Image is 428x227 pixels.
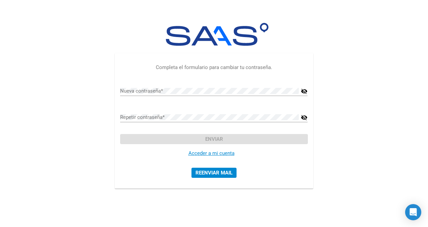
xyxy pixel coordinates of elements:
mat-icon: visibility_off [301,87,308,95]
span: Enviar [205,136,223,142]
button: Reenviar mail [191,168,237,178]
p: Completa el formulario para cambiar tu contraseña. [120,64,308,71]
a: Acceder a mi cuenta [188,150,235,156]
mat-icon: visibility_off [301,114,308,122]
button: Enviar [120,134,308,144]
div: Open Intercom Messenger [405,204,421,220]
span: Reenviar mail [195,170,233,176]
